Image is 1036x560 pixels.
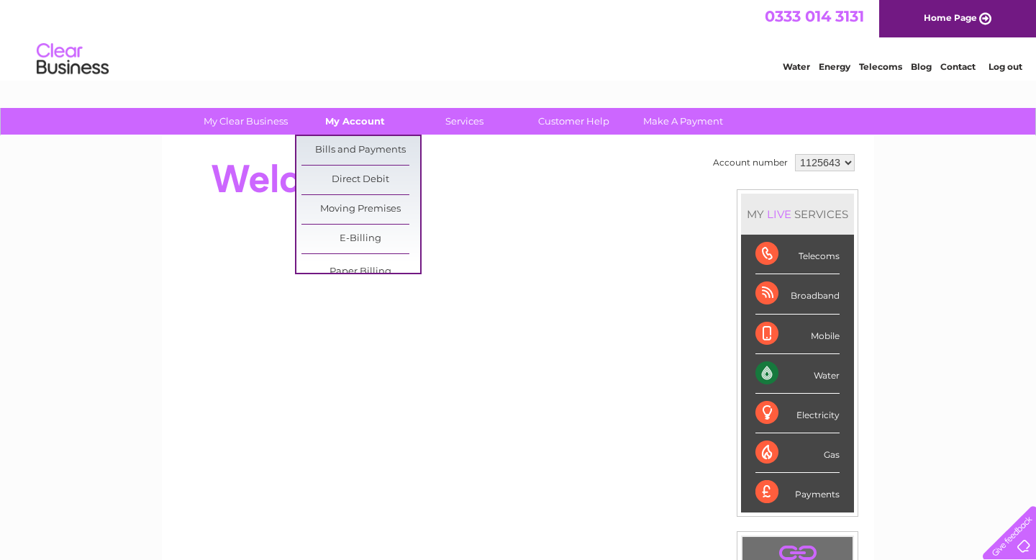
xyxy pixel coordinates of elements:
[765,7,864,25] a: 0333 014 3131
[301,225,420,253] a: E-Billing
[859,61,902,72] a: Telecoms
[940,61,976,72] a: Contact
[755,394,840,433] div: Electricity
[179,8,859,70] div: Clear Business is a trading name of Verastar Limited (registered in [GEOGRAPHIC_DATA] No. 3667643...
[755,274,840,314] div: Broadband
[514,108,633,135] a: Customer Help
[301,195,420,224] a: Moving Premises
[301,258,420,286] a: Paper Billing
[741,194,854,235] div: MY SERVICES
[755,433,840,473] div: Gas
[301,166,420,194] a: Direct Debit
[296,108,414,135] a: My Account
[989,61,1022,72] a: Log out
[764,207,794,221] div: LIVE
[755,473,840,512] div: Payments
[819,61,850,72] a: Energy
[624,108,742,135] a: Make A Payment
[755,315,840,354] div: Mobile
[405,108,524,135] a: Services
[755,354,840,394] div: Water
[709,150,791,175] td: Account number
[911,61,932,72] a: Blog
[36,37,109,81] img: logo.png
[186,108,305,135] a: My Clear Business
[301,136,420,165] a: Bills and Payments
[755,235,840,274] div: Telecoms
[783,61,810,72] a: Water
